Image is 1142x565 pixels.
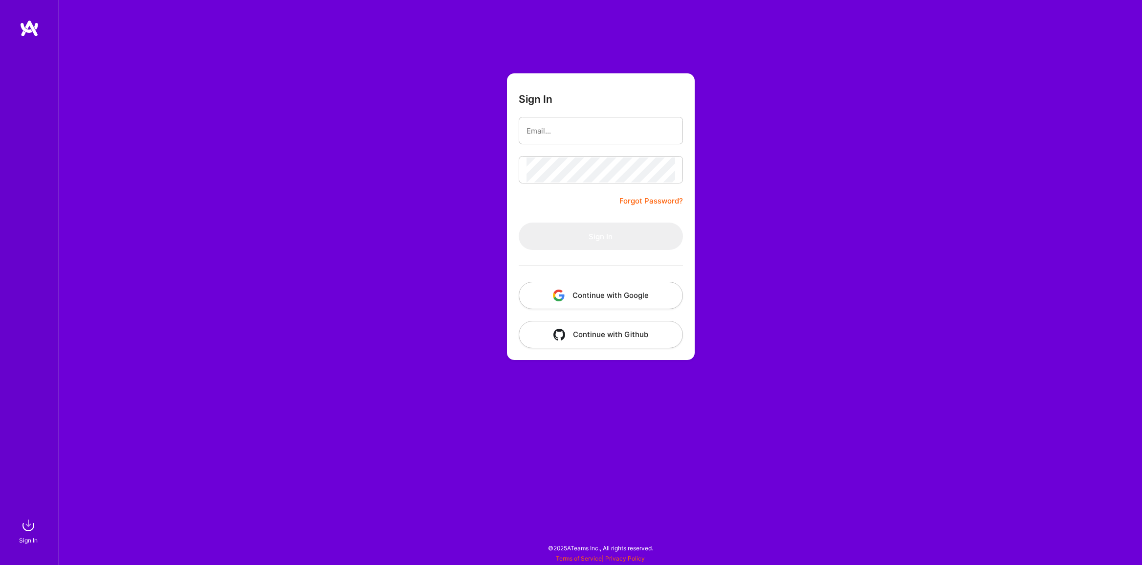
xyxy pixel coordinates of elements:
button: Continue with Github [519,321,683,348]
img: logo [20,20,39,37]
span: | [556,555,645,562]
a: Terms of Service [556,555,602,562]
div: © 2025 ATeams Inc., All rights reserved. [59,536,1142,560]
h3: Sign In [519,93,552,105]
img: sign in [19,516,38,535]
img: icon [553,329,565,340]
button: Sign In [519,223,683,250]
a: Privacy Policy [605,555,645,562]
a: sign inSign In [21,516,38,545]
div: Sign In [19,535,38,545]
input: Email... [527,118,675,143]
a: Forgot Password? [619,195,683,207]
img: icon [553,290,565,301]
button: Continue with Google [519,282,683,309]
